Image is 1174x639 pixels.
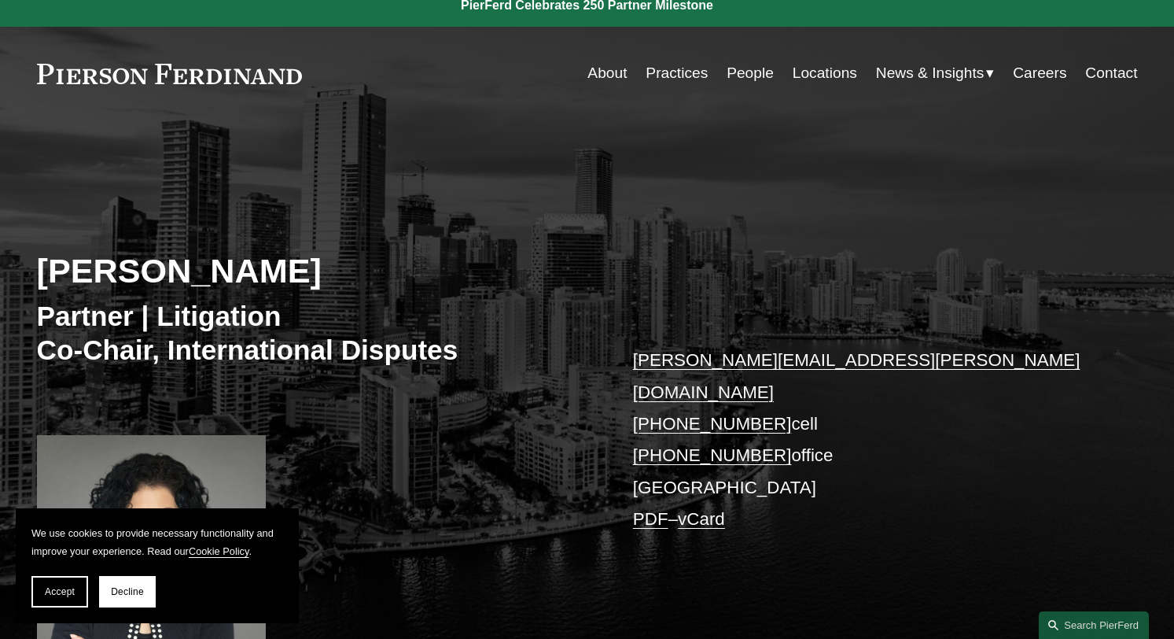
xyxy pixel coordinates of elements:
a: Search this site [1039,611,1149,639]
a: People [727,58,774,88]
a: vCard [678,509,725,529]
span: News & Insights [876,60,984,87]
a: [PERSON_NAME][EMAIL_ADDRESS][PERSON_NAME][DOMAIN_NAME] [633,350,1080,401]
a: About [587,58,627,88]
a: Locations [793,58,857,88]
a: Cookie Policy [189,545,249,557]
p: We use cookies to provide necessary functionality and improve your experience. Read our . [31,524,283,560]
a: PDF [633,509,668,529]
a: [PHONE_NUMBER] [633,445,792,465]
a: Practices [646,58,708,88]
h3: Partner | Litigation Co-Chair, International Disputes [37,299,587,368]
h2: [PERSON_NAME] [37,250,587,291]
a: Contact [1085,58,1137,88]
button: Decline [99,576,156,608]
a: [PHONE_NUMBER] [633,414,792,434]
p: cell office [GEOGRAPHIC_DATA] – [633,345,1091,535]
button: Accept [31,576,88,608]
a: folder dropdown [876,58,995,88]
span: Accept [45,586,75,597]
a: Careers [1013,58,1066,88]
section: Cookie banner [16,508,299,623]
span: Decline [111,586,144,597]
